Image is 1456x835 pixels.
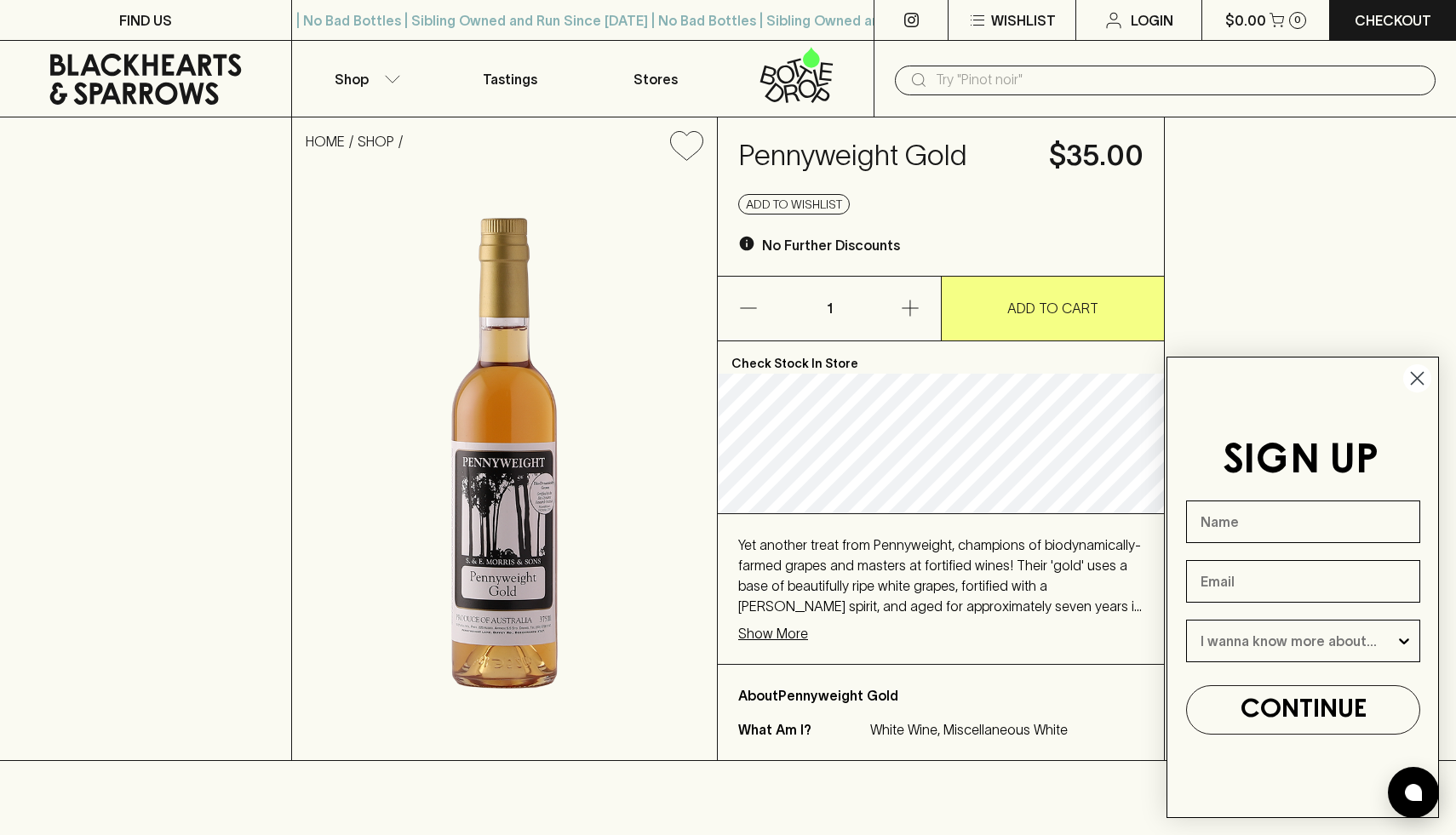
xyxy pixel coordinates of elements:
p: FIND US [119,10,172,31]
a: SHOP [358,134,394,149]
a: HOME [306,134,345,149]
button: Add to wishlist [663,124,710,168]
p: ADD TO CART [1007,298,1098,318]
p: White Wine, Miscellaneous White [870,719,1068,740]
button: CONTINUE [1186,685,1420,735]
img: 2715.png [292,174,717,760]
input: Try "Pinot noir" [936,66,1422,94]
p: Login [1131,10,1173,31]
p: Check Stock In Store [718,341,1164,374]
div: FLYOUT Form [1149,340,1456,835]
p: Wishlist [991,10,1056,31]
button: Shop [292,41,438,117]
input: I wanna know more about... [1201,621,1396,661]
button: ADD TO CART [942,277,1164,340]
button: Close dialog [1402,363,1432,393]
p: 0 [1294,15,1301,25]
span: SIGN UP [1223,442,1379,481]
p: 1 [809,277,850,340]
p: $0.00 [1225,10,1266,31]
a: Stores [583,41,729,117]
input: Email [1186,560,1420,603]
a: Tastings [438,41,583,117]
p: Shop [335,69,369,89]
input: Name [1186,500,1420,543]
p: Stores [633,69,678,89]
h4: $35.00 [1049,138,1144,174]
p: No Further Discounts [762,235,900,255]
button: Show Options [1396,621,1413,661]
h4: Pennyweight Gold [738,138,1029,174]
p: Show More [738,623,808,643]
p: What Am I? [738,719,866,740]
p: Checkout [1355,10,1431,31]
p: About Pennyweight Gold [738,685,1144,706]
p: Tastings [483,69,537,89]
img: bubble-icon [1405,784,1422,801]
span: Yet another treat from Pennyweight, champions of biodynamically-farmed grapes and masters at fort... [738,537,1142,675]
button: Add to wishlist [738,194,850,214]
